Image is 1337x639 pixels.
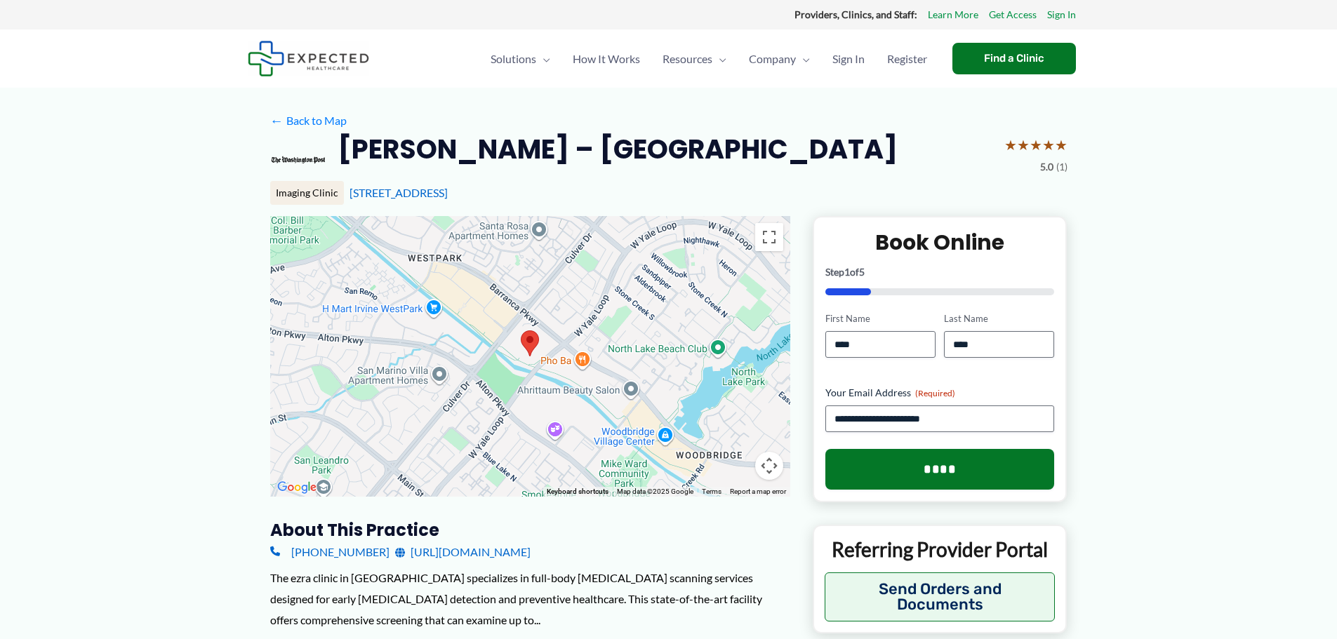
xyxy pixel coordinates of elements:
h3: About this practice [270,519,790,541]
button: Toggle fullscreen view [755,223,783,251]
span: ★ [1042,132,1055,158]
a: SolutionsMenu Toggle [479,34,561,83]
button: Send Orders and Documents [825,572,1056,621]
span: 5.0 [1040,158,1053,176]
a: Sign In [821,34,876,83]
a: Find a Clinic [952,43,1076,74]
div: Imaging Clinic [270,181,344,205]
a: CompanyMenu Toggle [738,34,821,83]
label: Your Email Address [825,386,1055,400]
a: Report a map error [730,487,786,495]
a: ←Back to Map [270,110,347,131]
a: ResourcesMenu Toggle [651,34,738,83]
a: Sign In [1047,6,1076,24]
label: Last Name [944,312,1054,325]
img: Google [274,478,320,497]
button: Keyboard shortcuts [547,487,608,497]
span: Menu Toggle [712,34,726,83]
span: How It Works [573,34,640,83]
span: (1) [1056,158,1067,176]
span: Register [887,34,927,83]
a: How It Works [561,34,651,83]
p: Referring Provider Portal [825,537,1056,562]
p: Step of [825,267,1055,277]
a: [STREET_ADDRESS] [350,186,448,199]
span: ★ [1055,132,1067,158]
span: Resources [663,34,712,83]
span: 1 [844,266,850,278]
h2: [PERSON_NAME] – [GEOGRAPHIC_DATA] [338,132,898,166]
span: 5 [859,266,865,278]
span: Map data ©2025 Google [617,487,693,495]
span: ★ [1030,132,1042,158]
div: The ezra clinic in [GEOGRAPHIC_DATA] specializes in full-body [MEDICAL_DATA] scanning services de... [270,567,790,630]
strong: Providers, Clinics, and Staff: [794,8,917,20]
label: First Name [825,312,936,325]
h2: Book Online [825,229,1055,256]
a: Terms (opens in new tab) [702,487,721,495]
a: Get Access [989,6,1037,24]
span: Menu Toggle [796,34,810,83]
span: Sign In [832,34,865,83]
nav: Primary Site Navigation [479,34,938,83]
span: Menu Toggle [536,34,550,83]
span: (Required) [915,388,955,398]
span: ★ [1017,132,1030,158]
a: [PHONE_NUMBER] [270,542,390,563]
a: Open this area in Google Maps (opens a new window) [274,478,320,497]
span: ← [270,114,284,127]
button: Map camera controls [755,452,783,480]
a: Register [876,34,938,83]
span: ★ [1004,132,1017,158]
a: [URL][DOMAIN_NAME] [395,542,531,563]
a: Learn More [928,6,978,24]
img: Expected Healthcare Logo - side, dark font, small [248,41,369,76]
span: Company [749,34,796,83]
span: Solutions [491,34,536,83]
